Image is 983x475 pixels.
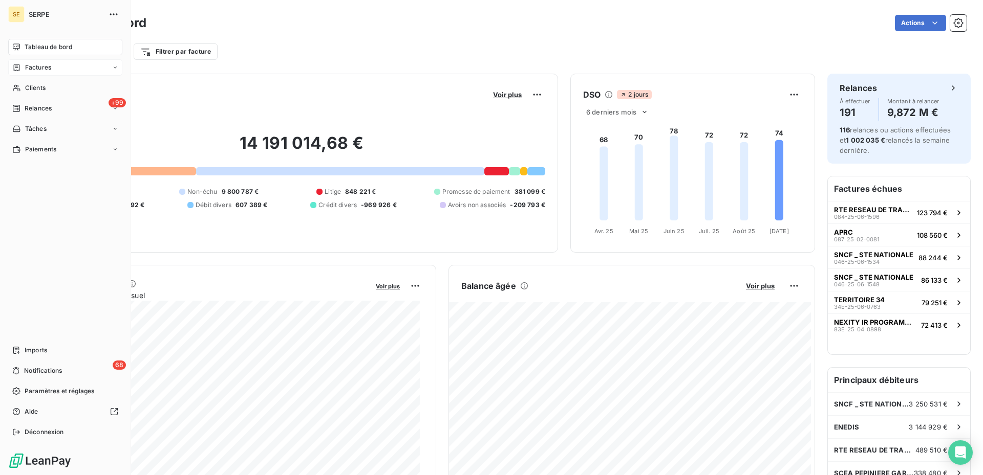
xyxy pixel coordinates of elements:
[134,43,218,60] button: Filtrer par facture
[828,246,970,268] button: SNCF _ STE NATIONALE046-25-06-153488 244 €
[834,281,880,287] span: 046-25-06-1548
[196,200,231,210] span: Débit divers
[325,187,341,196] span: Litige
[345,187,376,196] span: 848 221 €
[25,427,64,437] span: Déconnexion
[493,91,522,99] span: Voir plus
[25,346,47,355] span: Imports
[25,104,52,113] span: Relances
[917,231,948,239] span: 108 560 €
[376,283,400,290] span: Voir plus
[834,423,859,431] span: ENEDIS
[8,403,122,420] a: Aide
[828,176,970,201] h6: Factures échues
[25,145,56,154] span: Paiements
[887,104,939,121] h4: 9,872 M €
[743,281,778,290] button: Voir plus
[834,251,913,259] span: SNCF _ STE NATIONALE
[834,446,915,454] span: RTE RESEAU DE TRANSPORT ELECTRICITE
[828,291,970,313] button: TERRITOIRE 3434E-25-06-076379 251 €
[442,187,510,196] span: Promesse de paiement
[828,268,970,291] button: SNCF _ STE NATIONALE046-25-06-154886 133 €
[25,407,38,416] span: Aide
[840,126,951,154] span: relances ou actions effectuées et relancés la semaine dernière.
[770,228,789,235] tspan: [DATE]
[834,206,913,214] span: RTE RESEAU DE TRANSPORT ELECTRICITE
[515,187,545,196] span: 381 099 €
[490,90,525,99] button: Voir plus
[617,90,651,99] span: 2 jours
[25,42,72,52] span: Tableau de bord
[834,228,853,236] span: APRC
[828,223,970,246] button: APRC087-25-02-0081108 560 €
[887,98,939,104] span: Montant à relancer
[895,15,946,31] button: Actions
[236,200,267,210] span: 607 389 €
[834,214,880,220] span: 084-25-06-1596
[58,133,545,164] h2: 14 191 014,68 €
[8,6,25,22] div: SE
[24,366,62,375] span: Notifications
[187,187,217,196] span: Non-échu
[840,126,850,134] span: 116
[699,228,719,235] tspan: Juil. 25
[922,299,948,307] span: 79 251 €
[840,82,877,94] h6: Relances
[113,360,126,370] span: 68
[29,10,102,18] span: SERPE
[733,228,755,235] tspan: Août 25
[921,321,948,329] span: 72 413 €
[25,83,46,93] span: Clients
[318,200,357,210] span: Crédit divers
[834,296,885,304] span: TERRITOIRE 34
[448,200,506,210] span: Avoirs non associés
[25,63,51,72] span: Factures
[915,446,948,454] span: 489 510 €
[222,187,259,196] span: 9 800 787 €
[25,387,94,396] span: Paramètres et réglages
[948,440,973,465] div: Open Intercom Messenger
[664,228,685,235] tspan: Juin 25
[583,88,601,101] h6: DSO
[909,400,948,408] span: 3 250 531 €
[834,273,913,281] span: SNCF _ STE NATIONALE
[909,423,948,431] span: 3 144 929 €
[828,313,970,336] button: NEXITY IR PROGRAMMES REGION SUD83E-25-04-089872 413 €
[846,136,885,144] span: 1 002 035 €
[834,400,909,408] span: SNCF _ STE NATIONALE
[917,209,948,217] span: 123 794 €
[586,108,636,116] span: 6 derniers mois
[594,228,613,235] tspan: Avr. 25
[834,326,881,332] span: 83E-25-04-0898
[834,304,881,310] span: 34E-25-06-0763
[921,276,948,284] span: 86 133 €
[840,98,870,104] span: À effectuer
[746,282,775,290] span: Voir plus
[828,368,970,392] h6: Principaux débiteurs
[834,236,879,242] span: 087-25-02-0081
[840,104,870,121] h4: 191
[58,290,369,301] span: Chiffre d'affaires mensuel
[25,124,47,133] span: Tâches
[8,453,72,469] img: Logo LeanPay
[461,280,516,292] h6: Balance âgée
[834,318,917,326] span: NEXITY IR PROGRAMMES REGION SUD
[828,201,970,223] button: RTE RESEAU DE TRANSPORT ELECTRICITE084-25-06-1596123 794 €
[361,200,397,210] span: -969 926 €
[918,254,948,262] span: 88 244 €
[109,98,126,107] span: +99
[629,228,648,235] tspan: Mai 25
[510,200,545,210] span: -209 793 €
[834,259,880,265] span: 046-25-06-1534
[373,281,403,290] button: Voir plus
